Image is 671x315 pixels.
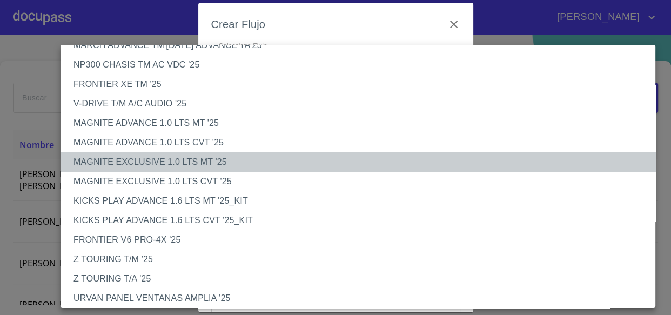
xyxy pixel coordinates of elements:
li: MAGNITE EXCLUSIVE 1.0 LTS CVT '25 [61,172,663,191]
li: Z TOURING T/M '25 [61,250,663,269]
li: MAGNITE ADVANCE 1.0 LTS MT '25 [61,113,663,133]
li: FRONTIER XE TM '25 [61,75,663,94]
li: MAGNITE ADVANCE 1.0 LTS CVT '25 [61,133,663,152]
li: NP300 CHASIS TM AC VDC '25 [61,55,663,75]
li: MARCH ADVANCE TM'[DATE] ADVANCE TA'25 [61,36,663,55]
li: URVAN PANEL VENTANAS AMPLIA '25 [61,289,663,308]
li: KICKS PLAY ADVANCE 1.6 LTS CVT '25_KIT [61,211,663,230]
li: MAGNITE EXCLUSIVE 1.0 LTS MT '25 [61,152,663,172]
li: FRONTIER V6 PRO-4X '25 [61,230,663,250]
li: KICKS PLAY ADVANCE 1.6 LTS MT '25_KIT [61,191,663,211]
li: Z TOURING T/A '25 [61,269,663,289]
li: V-DRIVE T/M A/C AUDIO '25 [61,94,663,113]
